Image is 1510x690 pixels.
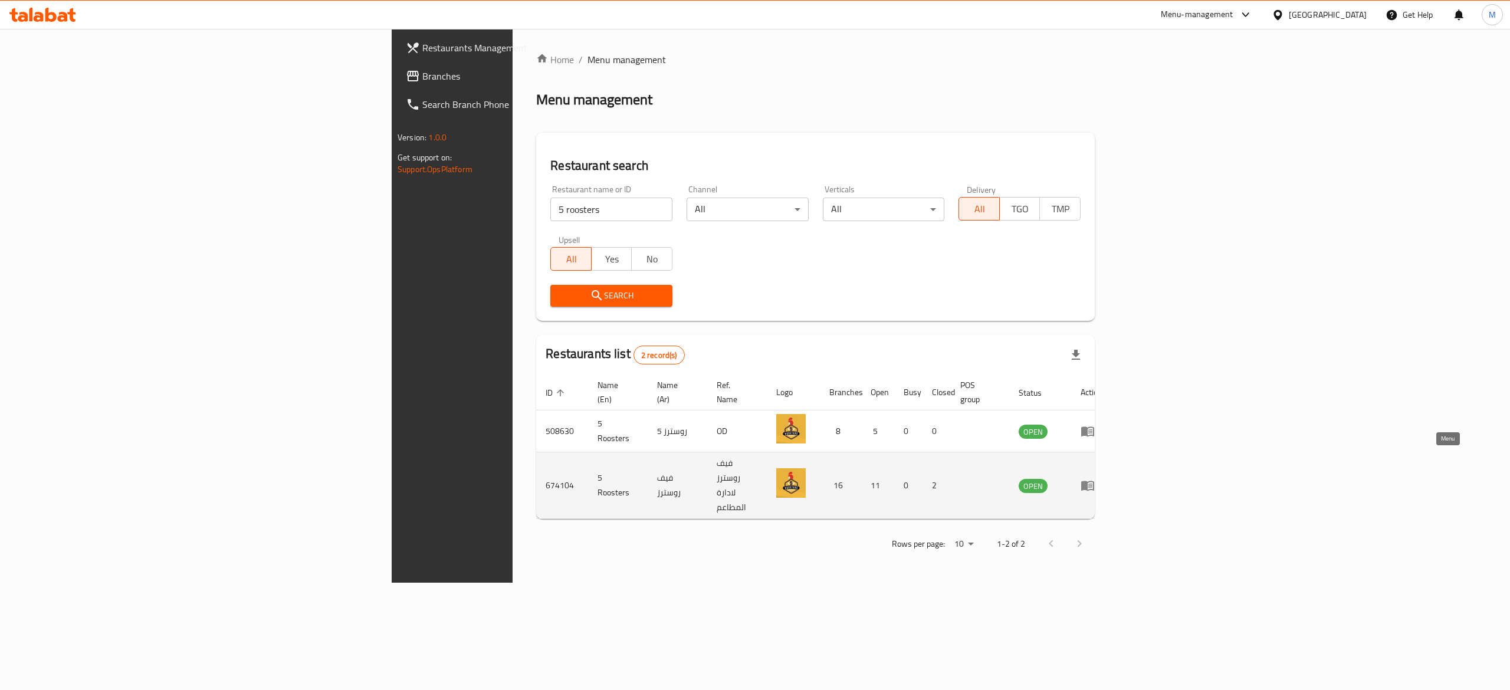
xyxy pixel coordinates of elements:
[648,410,707,452] td: 5 روسترز
[767,374,820,410] th: Logo
[861,410,894,452] td: 5
[1019,479,1048,493] span: OPEN
[591,247,632,271] button: Yes
[1019,386,1057,400] span: Status
[396,90,644,119] a: Search Branch Phone
[776,468,806,498] img: 5 Roosters
[546,345,684,364] h2: Restaurants list
[633,346,685,364] div: Total records count
[1045,201,1076,218] span: TMP
[861,452,894,519] td: 11
[967,185,996,193] label: Delivery
[923,452,951,519] td: 2
[894,452,923,519] td: 0
[892,537,945,551] p: Rows per page:
[958,197,1000,221] button: All
[1039,197,1081,221] button: TMP
[634,350,684,361] span: 2 record(s)
[396,62,644,90] a: Branches
[536,374,1112,519] table: enhanced table
[707,452,767,519] td: فيف روسترز لادارة المطاعم
[422,41,635,55] span: Restaurants Management
[598,378,633,406] span: Name (En)
[823,198,945,221] div: All
[550,247,592,271] button: All
[428,130,447,145] span: 1.0.0
[560,288,663,303] span: Search
[1071,374,1112,410] th: Action
[1005,201,1036,218] span: TGO
[550,198,672,221] input: Search for restaurant name or ID..
[596,251,628,268] span: Yes
[999,197,1040,221] button: TGO
[398,130,426,145] span: Version:
[964,201,995,218] span: All
[820,410,861,452] td: 8
[1062,341,1090,369] div: Export file
[1489,8,1496,21] span: M
[861,374,894,410] th: Open
[636,251,668,268] span: No
[820,374,861,410] th: Branches
[923,374,951,410] th: Closed
[687,198,809,221] div: All
[1161,8,1233,22] div: Menu-management
[396,34,644,62] a: Restaurants Management
[398,162,472,177] a: Support.OpsPlatform
[707,410,767,452] td: OD
[950,535,978,553] div: Rows per page:
[422,69,635,83] span: Branches
[648,452,707,519] td: فيف روسترز
[717,378,753,406] span: Ref. Name
[776,414,806,443] img: 5 Roosters
[1289,8,1367,21] div: [GEOGRAPHIC_DATA]
[894,410,923,452] td: 0
[820,452,861,519] td: 16
[657,378,693,406] span: Name (Ar)
[422,97,635,111] span: Search Branch Phone
[398,150,452,165] span: Get support on:
[559,235,580,244] label: Upsell
[1019,479,1048,493] div: OPEN
[1019,425,1048,439] span: OPEN
[1081,424,1102,438] div: Menu
[923,410,951,452] td: 0
[556,251,587,268] span: All
[550,285,672,307] button: Search
[894,374,923,410] th: Busy
[536,52,1095,67] nav: breadcrumb
[997,537,1025,551] p: 1-2 of 2
[631,247,672,271] button: No
[960,378,995,406] span: POS group
[550,157,1081,175] h2: Restaurant search
[546,386,568,400] span: ID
